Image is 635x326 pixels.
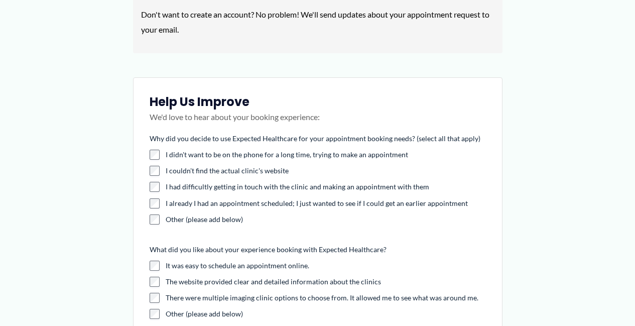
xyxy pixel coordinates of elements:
[141,7,494,37] p: Don't want to create an account? No problem! We'll send updates about your appointment request to...
[150,134,480,144] legend: Why did you decide to use Expected Healthcare for your appointment booking needs? (select all tha...
[150,245,387,255] legend: What did you like about your experience booking with Expected Healthcare?
[166,277,486,287] label: The website provided clear and detailed information about the clinics
[166,261,486,271] label: It was easy to schedule an appointment online.
[166,166,486,176] label: I couldn't find the actual clinic's website
[166,293,486,303] label: There were multiple imaging clinic options to choose from. It allowed me to see what was around me.
[166,182,486,192] label: I had difficultly getting in touch with the clinic and making an appointment with them
[150,94,486,110] h3: Help Us Improve
[166,198,486,208] label: I already I had an appointment scheduled; I just wanted to see if I could get an earlier appointment
[166,150,486,160] label: I didn't want to be on the phone for a long time, trying to make an appointment
[166,214,486,225] label: Other (please add below)
[150,110,486,135] p: We'd love to hear about your booking experience:
[166,309,486,319] label: Other (please add below)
